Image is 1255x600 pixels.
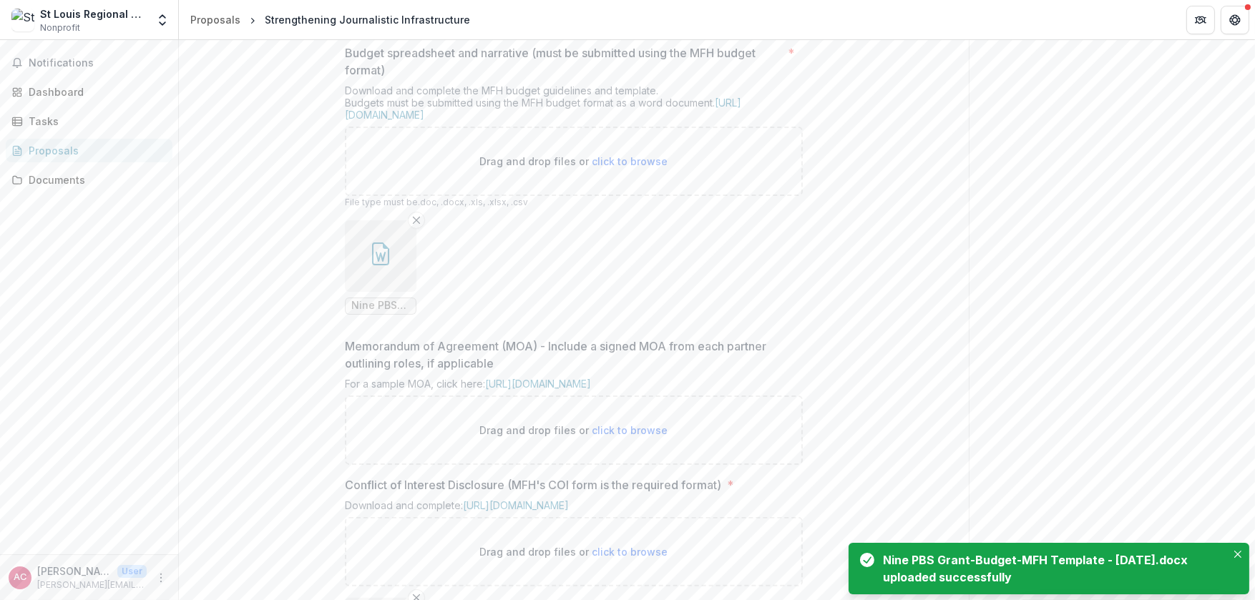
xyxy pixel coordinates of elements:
span: Notifications [29,57,167,69]
button: Get Help [1221,6,1249,34]
div: Download and complete: [345,499,803,517]
div: Strengthening Journalistic Infrastructure [265,12,470,27]
p: Drag and drop files or [480,544,668,559]
a: Dashboard [6,80,172,104]
div: Remove FileNine PBS Grant-Budget-MFH Template - [DATE].docx [345,220,416,315]
a: [URL][DOMAIN_NAME] [463,499,569,511]
p: [PERSON_NAME][EMAIL_ADDRESS][DOMAIN_NAME] [37,579,147,591]
p: User [117,565,147,578]
button: Close [1229,546,1246,563]
span: click to browse [592,546,668,558]
p: Drag and drop files or [480,154,668,169]
button: Open entity switcher [152,6,172,34]
a: [URL][DOMAIN_NAME] [345,97,741,121]
div: St Louis Regional Public Media Inc [40,6,147,21]
a: [URL][DOMAIN_NAME] [485,378,591,390]
p: File type must be .doc, .docx, .xls, .xlsx, .csv [345,196,803,209]
div: Proposals [29,143,161,158]
button: Remove File [408,212,425,229]
a: Documents [6,168,172,192]
p: Memorandum of Agreement (MOA) - Include a signed MOA from each partner outlining roles, if applic... [345,338,794,372]
p: [PERSON_NAME] [37,564,112,579]
a: Proposals [6,139,172,162]
span: Nine PBS Grant-Budget-MFH Template - [DATE].docx [351,300,410,312]
nav: breadcrumb [185,9,476,30]
span: click to browse [592,424,668,436]
button: More [152,569,170,586]
div: For a sample MOA, click here: [345,378,803,395]
p: Budget spreadsheet and narrative (must be submitted using the MFH budget format) [345,44,782,79]
a: Proposals [185,9,246,30]
div: Tasks [29,114,161,129]
div: Proposals [190,12,240,27]
div: Nine PBS Grant-Budget-MFH Template - [DATE].docx uploaded successfully [883,551,1221,586]
a: Tasks [6,109,172,133]
button: Notifications [6,51,172,74]
img: St Louis Regional Public Media Inc [11,9,34,31]
button: Partners [1186,6,1215,34]
div: Download and complete the MFH budget guidelines and template. Budgets must be submitted using the... [345,84,803,127]
div: Angie Carr [14,573,26,582]
div: Dashboard [29,84,161,99]
div: Documents [29,172,161,187]
p: Conflict of Interest Disclosure (MFH's COI form is the required format) [345,476,721,493]
span: click to browse [592,155,668,167]
p: Drag and drop files or [480,423,668,438]
span: Nonprofit [40,21,80,34]
div: Notifications-bottom-right [843,537,1255,600]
